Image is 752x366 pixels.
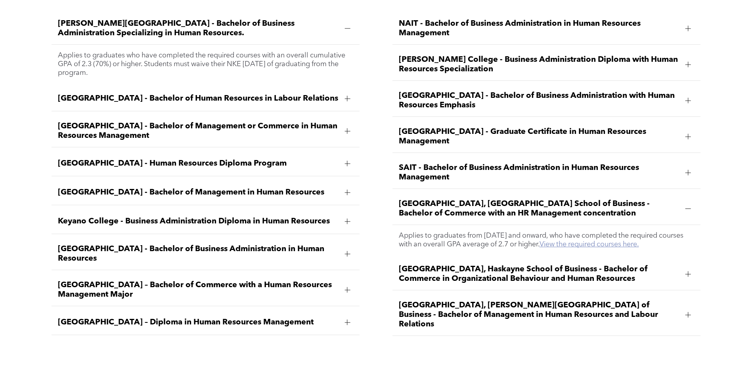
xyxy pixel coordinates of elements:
span: NAIT - Bachelor of Business Administration in Human Resources Management [399,19,679,38]
span: [GEOGRAPHIC_DATA] - Bachelor of Business Administration in Human Resources [58,244,339,263]
span: Keyano College - Business Administration Diploma in Human Resources [58,217,339,226]
span: [GEOGRAPHIC_DATA] - Human Resources Diploma Program [58,159,339,168]
span: [GEOGRAPHIC_DATA], Haskayne School of Business - Bachelor of Commerce in Organizational Behaviour... [399,265,679,284]
span: [GEOGRAPHIC_DATA] - Bachelor of Management or Commerce in Human Resources Management [58,122,339,141]
span: [GEOGRAPHIC_DATA] - Bachelor of Human Resources in Labour Relations [58,94,339,103]
p: Applies to graduates from [DATE] and onward, who have completed the required courses with an over... [399,231,695,249]
span: [PERSON_NAME] College - Business Administration Diploma with Human Resources Specialization [399,55,679,74]
span: SAIT - Bachelor of Business Administration in Human Resources Management [399,163,679,182]
span: [GEOGRAPHIC_DATA] - Bachelor of Management in Human Resources [58,188,339,197]
span: [GEOGRAPHIC_DATA], [PERSON_NAME][GEOGRAPHIC_DATA] of Business - Bachelor of Management in Human R... [399,301,679,329]
span: [GEOGRAPHIC_DATA], [GEOGRAPHIC_DATA] School of Business - Bachelor of Commerce with an HR Managem... [399,199,679,218]
a: View the required courses here. [540,241,639,248]
span: [GEOGRAPHIC_DATA] - Graduate Certificate in Human Resources Management [399,127,679,146]
p: Applies to graduates who have completed the required courses with an overall cumulative GPA of 2.... [58,51,354,77]
span: [PERSON_NAME][GEOGRAPHIC_DATA] - Bachelor of Business Administration Specializing in Human Resour... [58,19,339,38]
span: [GEOGRAPHIC_DATA] – Diploma in Human Resources Management [58,318,339,327]
span: [GEOGRAPHIC_DATA] – Bachelor of Commerce with a Human Resources Management Major [58,280,339,299]
span: [GEOGRAPHIC_DATA] - Bachelor of Business Administration with Human Resources Emphasis [399,91,679,110]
